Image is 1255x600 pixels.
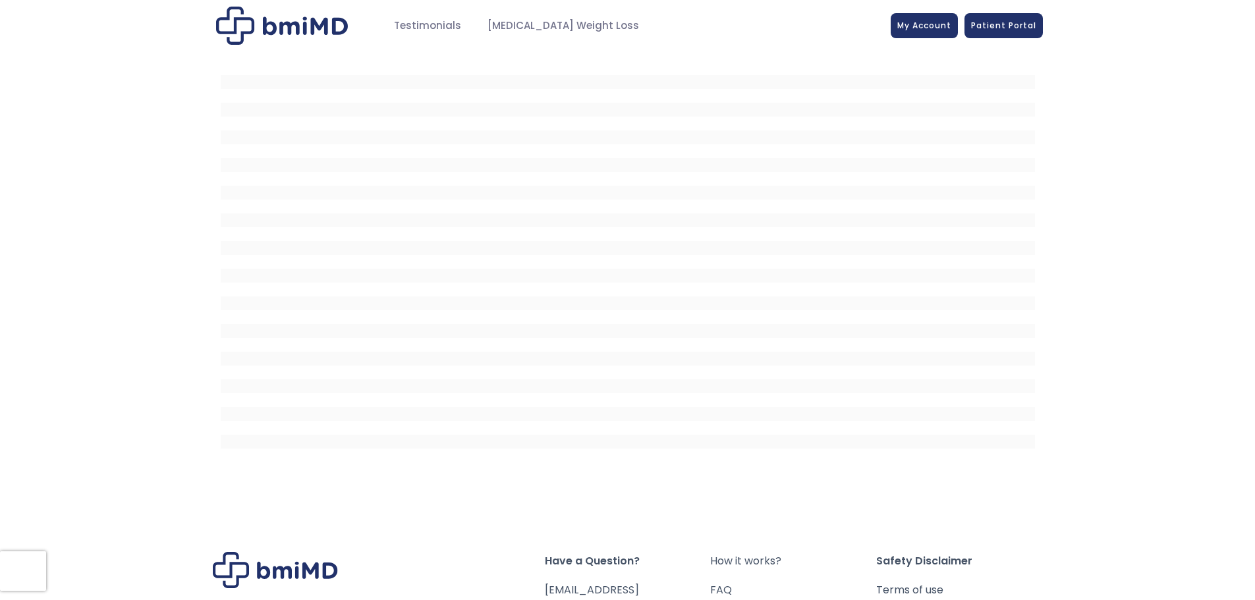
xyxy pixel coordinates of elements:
a: FAQ [710,581,876,599]
a: My Account [891,13,958,38]
a: Patient Portal [964,13,1043,38]
a: Terms of use [876,581,1042,599]
iframe: MDI Patient Messaging Portal [221,61,1035,456]
a: How it works? [710,552,876,570]
span: Safety Disclaimer [876,552,1042,570]
img: Patient Messaging Portal [216,7,348,45]
img: Brand Logo [213,552,338,588]
span: Testimonials [394,18,461,34]
span: Patient Portal [971,20,1036,31]
a: Testimonials [381,13,474,39]
span: [MEDICAL_DATA] Weight Loss [488,18,639,34]
span: Have a Question? [545,552,711,570]
span: My Account [897,20,951,31]
a: [MEDICAL_DATA] Weight Loss [474,13,652,39]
